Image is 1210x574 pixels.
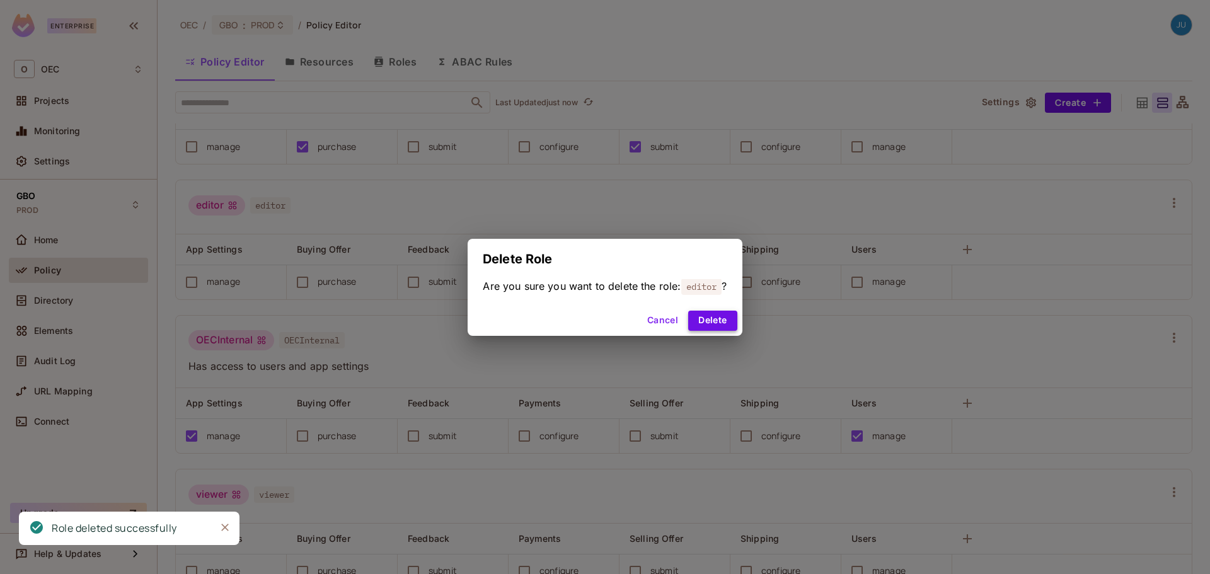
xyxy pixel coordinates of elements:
[468,239,742,279] h2: Delete Role
[688,311,737,331] button: Delete
[216,518,234,537] button: Close
[483,279,727,293] span: Are you sure you want to delete the role: ?
[52,520,177,536] div: Role deleted successfully
[681,278,722,295] span: editor
[642,311,683,331] button: Cancel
